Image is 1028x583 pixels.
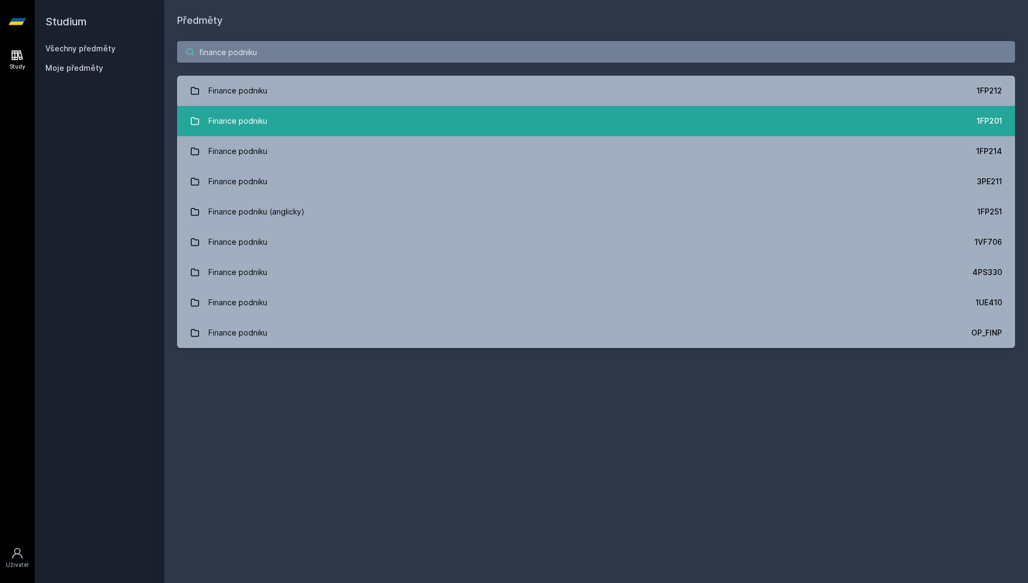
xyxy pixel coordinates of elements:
[10,63,25,71] div: Study
[208,231,267,253] div: Finance podniku
[208,171,267,192] div: Finance podniku
[208,201,305,223] div: Finance podniku (anglicky)
[972,267,1002,278] div: 4PS330
[177,106,1015,136] a: Finance podniku 1FP201
[177,76,1015,106] a: Finance podniku 1FP212
[177,318,1015,348] a: Finance podniku OP_FINP
[177,257,1015,287] a: Finance podniku 4PS330
[177,13,1015,28] h1: Předměty
[976,146,1002,157] div: 1FP214
[6,561,29,569] div: Uživatel
[208,262,267,283] div: Finance podniku
[975,237,1002,247] div: 1VF706
[208,140,267,162] div: Finance podniku
[208,292,267,313] div: Finance podniku
[177,166,1015,197] a: Finance podniku 3PE211
[177,197,1015,227] a: Finance podniku (anglicky) 1FP251
[177,287,1015,318] a: Finance podniku 1UE410
[2,541,32,574] a: Uživatel
[971,327,1002,338] div: OP_FINP
[177,136,1015,166] a: Finance podniku 1FP214
[45,44,116,53] a: Všechny předměty
[977,206,1002,217] div: 1FP251
[977,176,1002,187] div: 3PE211
[45,63,103,73] span: Moje předměty
[2,43,32,76] a: Study
[977,116,1002,126] div: 1FP201
[177,227,1015,257] a: Finance podniku 1VF706
[208,80,267,102] div: Finance podniku
[977,85,1002,96] div: 1FP212
[208,322,267,344] div: Finance podniku
[177,41,1015,63] input: Název nebo ident předmětu…
[976,297,1002,308] div: 1UE410
[208,110,267,132] div: Finance podniku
